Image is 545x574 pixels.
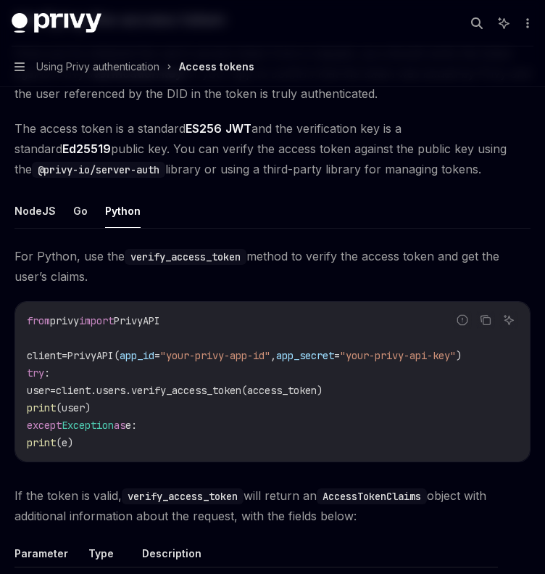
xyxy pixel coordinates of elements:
span: = [50,384,56,397]
span: user [27,384,50,397]
code: AccessTokenClaims [317,488,427,504]
a: ES256 [186,121,222,136]
span: PrivyAPI( [67,349,120,362]
span: = [62,349,67,362]
button: Go [73,194,88,228]
span: = [154,349,160,362]
span: privy [50,314,79,327]
th: Type [83,546,136,567]
a: JWT [225,121,251,136]
img: dark logo [12,13,101,33]
span: print [27,401,56,414]
span: e: [125,419,137,432]
span: (user) [56,401,91,414]
code: @privy-io/server-auth [32,162,165,178]
th: Parameter [14,546,83,567]
span: client.users.verify_access_token(access_token) [56,384,323,397]
span: : [44,366,50,380]
span: "your-privy-app-id" [160,349,270,362]
span: Exception [62,419,114,432]
div: Access tokens [179,58,254,75]
span: except [27,419,62,432]
span: client [27,349,62,362]
span: , [270,349,276,362]
button: Copy the contents from the code block [476,311,495,329]
span: (e) [56,436,73,449]
button: More actions [519,13,533,33]
span: The access token is a standard and the verification key is a standard public key. You can verify ... [14,118,531,179]
button: Ask AI [499,311,518,329]
span: For Python, use the method to verify the access token and get the user’s claims. [14,246,531,287]
th: Description [136,546,498,567]
code: verify_access_token [122,488,244,504]
code: verify_access_token [125,249,246,265]
span: import [79,314,114,327]
button: Report incorrect code [453,311,472,329]
span: ) [456,349,462,362]
span: PrivyAPI [114,314,160,327]
span: as [114,419,125,432]
a: Ed25519 [62,142,111,157]
span: from [27,314,50,327]
span: print [27,436,56,449]
span: app_secret [276,349,334,362]
span: Using Privy authentication [36,58,159,75]
span: If the token is valid, will return an object with additional information about the request, with ... [14,485,531,526]
button: NodeJS [14,194,56,228]
button: Python [105,194,141,228]
span: app_id [120,349,154,362]
span: = [334,349,340,362]
span: try [27,366,44,380]
span: "your-privy-api-key" [340,349,456,362]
